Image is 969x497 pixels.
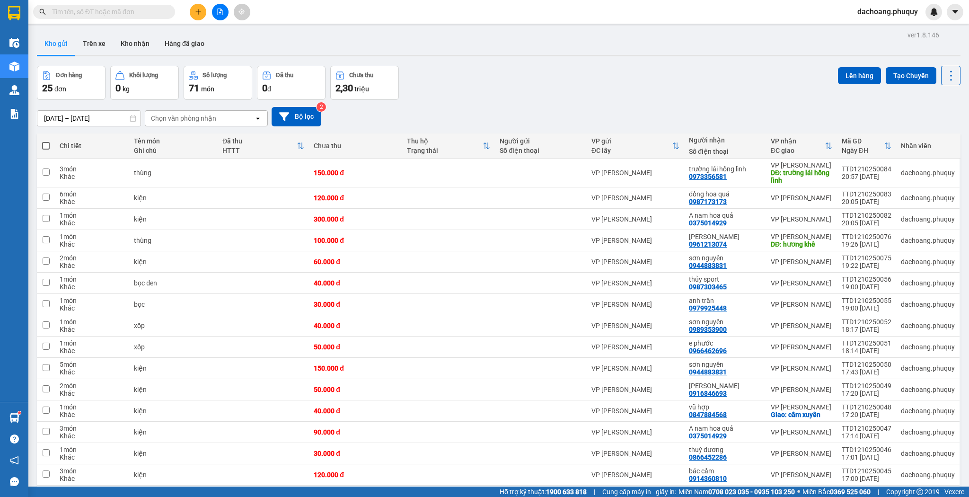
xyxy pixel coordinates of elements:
div: 19:00 [DATE] [842,283,891,291]
div: 120.000 đ [314,194,397,202]
div: ĐC lấy [591,147,672,154]
div: Tên món [134,137,213,145]
div: bọc đen [134,279,213,287]
div: VP [PERSON_NAME] [771,258,832,266]
div: HTTT [222,147,297,154]
span: kg [123,85,130,93]
div: Người gửi [500,137,581,145]
div: kiện [134,471,213,479]
div: kiện [134,258,213,266]
div: VP [PERSON_NAME] [591,407,679,415]
sup: 1 [18,411,21,414]
th: Toggle SortBy [766,133,837,159]
div: 17:20 [DATE] [842,411,891,418]
div: Số lượng [203,72,227,79]
div: VP [PERSON_NAME] [771,279,832,287]
div: VP [PERSON_NAME] [591,258,679,266]
sup: 2 [317,102,326,112]
div: ver 1.8.146 [907,30,939,40]
div: dachoang.phuquy [901,194,955,202]
input: Tìm tên, số ĐT hoặc mã đơn [52,7,164,17]
span: Miền Bắc [802,487,871,497]
div: 18:14 [DATE] [842,347,891,355]
div: Đơn hàng [56,72,82,79]
div: VP [PERSON_NAME] [771,215,832,223]
div: 3 món [60,467,124,475]
div: TTD1210250049 [842,382,891,390]
div: dachoang.phuquy [901,169,955,177]
div: VP [PERSON_NAME] [591,343,679,351]
div: 100.000 đ [314,237,397,244]
div: thủy sport [689,275,761,283]
button: plus [190,4,206,20]
div: Khác [60,453,124,461]
div: sơn nguyên [689,254,761,262]
div: 5 món [60,361,124,368]
div: Ngày ĐH [842,147,884,154]
th: Toggle SortBy [218,133,309,159]
div: VP [PERSON_NAME] [591,169,679,177]
div: VP nhận [771,137,825,145]
span: đ [267,85,271,93]
div: 1 món [60,212,124,219]
div: 0914360810 [689,475,727,482]
div: 17:14 [DATE] [842,432,891,440]
div: ĐC giao [771,147,825,154]
div: dachoang.phuquy [901,343,955,351]
img: warehouse-icon [9,62,19,71]
span: Hỗ trợ kỹ thuật: [500,487,587,497]
div: 2 món [60,254,124,262]
div: Khác [60,283,124,291]
div: VP [PERSON_NAME] [771,301,832,308]
div: TTD1210250084 [842,165,891,173]
div: Khối lượng [129,72,158,79]
span: 71 [189,82,199,94]
button: Tạo Chuyến [886,67,936,84]
div: 0866452286 [689,453,727,461]
div: VP [PERSON_NAME] [771,322,832,329]
div: 20:57 [DATE] [842,173,891,180]
button: file-add [212,4,229,20]
img: warehouse-icon [9,38,19,48]
div: TTD1210250048 [842,403,891,411]
button: Hàng đã giao [157,32,212,55]
div: 0847884568 [689,411,727,418]
strong: 0369 525 060 [830,488,871,496]
div: TTD1210250051 [842,339,891,347]
div: TTD1210250045 [842,467,891,475]
span: file-add [217,9,223,15]
div: VP [PERSON_NAME] [771,471,832,479]
div: dachoang.phuquy [901,279,955,287]
div: 1 món [60,275,124,283]
div: Thu hộ [407,137,483,145]
div: bọc [134,301,213,308]
button: Chưa thu2,30 triệu [330,66,399,100]
span: caret-down [951,8,960,16]
div: kiện [134,407,213,415]
span: triệu [354,85,369,93]
span: ⚪️ [797,490,800,494]
div: 6 món [60,190,124,198]
span: search [39,9,46,15]
div: xốp [134,322,213,329]
div: TTD1210250046 [842,446,891,453]
div: 40.000 đ [314,279,397,287]
div: 0375014929 [689,219,727,227]
img: logo-vxr [8,6,20,20]
button: Bộ lọc [272,107,321,126]
div: đồng hoa quả [689,190,761,198]
button: aim [234,4,250,20]
div: dachoang.phuquy [901,364,955,372]
button: Lên hàng [838,67,881,84]
div: dachoang.phuquy [901,215,955,223]
div: Khác [60,262,124,269]
div: 17:43 [DATE] [842,368,891,376]
th: Toggle SortBy [587,133,684,159]
div: 60.000 đ [314,258,397,266]
img: warehouse-icon [9,413,19,423]
span: aim [238,9,245,15]
div: Khác [60,432,124,440]
div: thùng [134,237,213,244]
div: Đã thu [222,137,297,145]
div: kiện [134,428,213,436]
